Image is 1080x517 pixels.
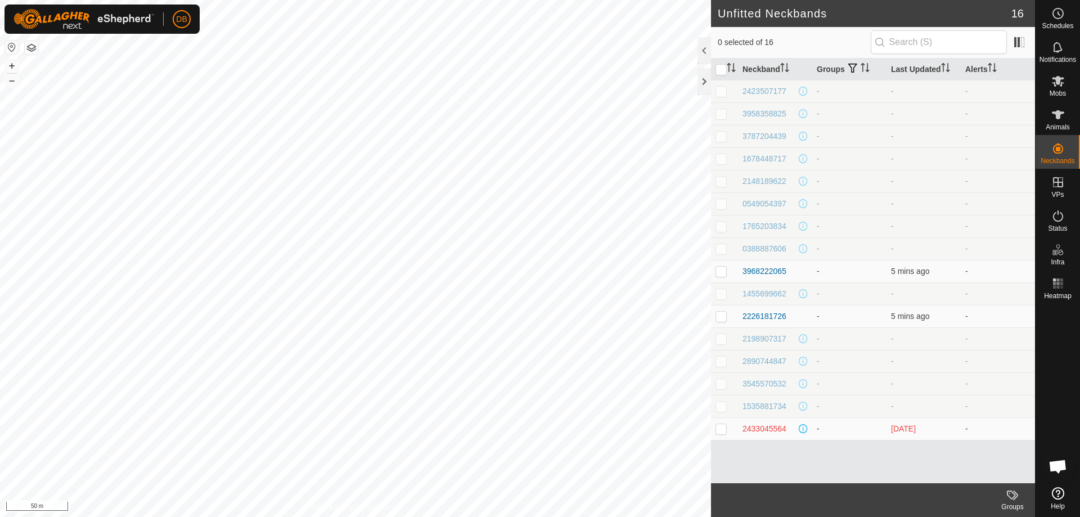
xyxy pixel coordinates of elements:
[891,132,894,141] span: -
[1011,5,1024,22] span: 16
[812,395,886,417] td: -
[5,74,19,87] button: –
[1051,191,1064,198] span: VPs
[891,177,894,186] span: -
[812,147,886,170] td: -
[742,311,786,322] div: 2226181726
[742,266,786,277] div: 3968222065
[5,41,19,54] button: Reset Map
[5,59,19,73] button: +
[13,9,154,29] img: Gallagher Logo
[367,502,400,512] a: Contact Us
[891,334,894,343] span: -
[718,7,1011,20] h2: Unfitted Neckbands
[891,402,894,411] span: -
[742,423,786,435] div: 2433045564
[812,192,886,215] td: -
[1048,225,1067,232] span: Status
[727,65,736,74] p-sorticon: Activate to sort
[1039,56,1076,63] span: Notifications
[1051,259,1064,266] span: Infra
[812,282,886,305] td: -
[311,502,353,512] a: Privacy Policy
[961,282,1035,305] td: -
[718,37,871,48] span: 0 selected of 16
[812,327,886,350] td: -
[1044,293,1072,299] span: Heatmap
[891,379,894,388] span: -
[891,244,894,253] span: -
[742,356,786,367] div: 2890744847
[812,125,886,147] td: -
[961,237,1035,260] td: -
[742,153,786,165] div: 1678448717
[1046,124,1070,131] span: Animals
[961,59,1035,80] th: Alerts
[891,424,916,433] span: 7 Sept 2025, 4:54 pm
[742,131,786,142] div: 3787204439
[812,102,886,125] td: -
[891,199,894,208] span: -
[891,109,894,118] span: -
[738,59,812,80] th: Neckband
[812,417,886,440] td: -
[1042,23,1073,29] span: Schedules
[891,289,894,298] span: -
[742,378,786,390] div: 3545570532
[961,215,1035,237] td: -
[25,41,38,55] button: Map Layers
[961,170,1035,192] td: -
[742,176,786,187] div: 2148189622
[1036,483,1080,514] a: Help
[891,87,894,96] span: -
[742,86,786,97] div: 2423507177
[812,59,886,80] th: Groups
[886,59,961,80] th: Last Updated
[742,333,786,345] div: 2198907317
[861,65,870,74] p-sorticon: Activate to sort
[812,350,886,372] td: -
[961,327,1035,350] td: -
[961,80,1035,102] td: -
[742,401,786,412] div: 1535881734
[961,372,1035,395] td: -
[961,102,1035,125] td: -
[780,65,789,74] p-sorticon: Activate to sort
[1050,90,1066,97] span: Mobs
[961,350,1035,372] td: -
[812,215,886,237] td: -
[742,108,786,120] div: 3958358825
[961,260,1035,282] td: -
[961,147,1035,170] td: -
[1051,503,1065,510] span: Help
[891,357,894,366] span: -
[1041,158,1074,164] span: Neckbands
[742,288,786,300] div: 1455699662
[988,65,997,74] p-sorticon: Activate to sort
[812,237,886,260] td: -
[891,267,929,276] span: 14 Sept 2025, 12:54 pm
[812,305,886,327] td: -
[941,65,950,74] p-sorticon: Activate to sort
[961,395,1035,417] td: -
[961,305,1035,327] td: -
[891,222,894,231] span: -
[742,221,786,232] div: 1765203834
[871,30,1007,54] input: Search (S)
[990,502,1035,512] div: Groups
[812,170,886,192] td: -
[742,198,786,210] div: 0549054397
[961,125,1035,147] td: -
[176,14,187,25] span: DB
[961,417,1035,440] td: -
[812,260,886,282] td: -
[812,372,886,395] td: -
[891,154,894,163] span: -
[1041,449,1075,483] div: Open chat
[891,312,929,321] span: 14 Sept 2025, 12:54 pm
[812,80,886,102] td: -
[961,192,1035,215] td: -
[742,243,786,255] div: 0388887606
